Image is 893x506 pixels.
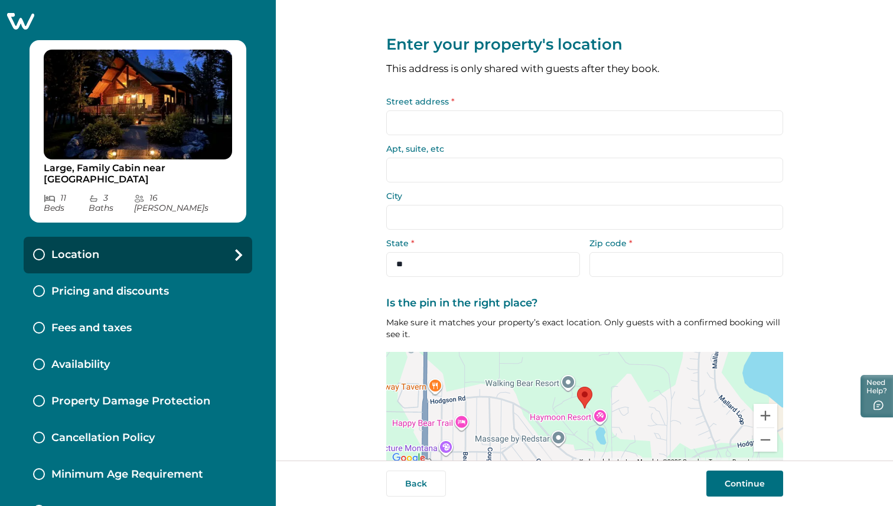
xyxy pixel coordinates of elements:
[51,358,110,371] p: Availability
[389,450,428,466] a: Open this area in Google Maps (opens a new window)
[732,458,780,465] a: Report a map error
[51,285,169,298] p: Pricing and discounts
[754,428,777,452] button: Zoom out
[44,193,89,213] p: 11 Bed s
[389,450,428,466] img: Google
[386,192,776,200] label: City
[386,145,776,153] label: Apt, suite, etc
[706,471,783,497] button: Continue
[637,458,702,465] span: Map data ©2025 Google
[386,64,783,74] p: This address is only shared with guests after they book.
[51,468,203,481] p: Minimum Age Requirement
[754,404,777,427] button: Zoom in
[386,35,783,54] p: Enter your property's location
[386,316,783,340] p: Make sure it matches your property’s exact location. Only guests with a confirmed booking will se...
[134,193,232,213] p: 16 [PERSON_NAME] s
[51,249,99,262] p: Location
[386,471,446,497] button: Back
[51,395,210,408] p: Property Damage Protection
[386,297,776,310] label: Is the pin in the right place?
[589,239,776,247] label: Zip code
[579,458,630,466] button: Keyboard shortcuts
[89,193,135,213] p: 3 Bath s
[44,50,232,159] img: propertyImage_Large, Family Cabin near Glacier National Park
[386,239,573,247] label: State
[51,322,132,335] p: Fees and taxes
[44,162,232,185] p: Large, Family Cabin near [GEOGRAPHIC_DATA]
[386,97,776,106] label: Street address
[709,458,725,465] a: Terms (opens in new tab)
[51,432,155,445] p: Cancellation Policy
